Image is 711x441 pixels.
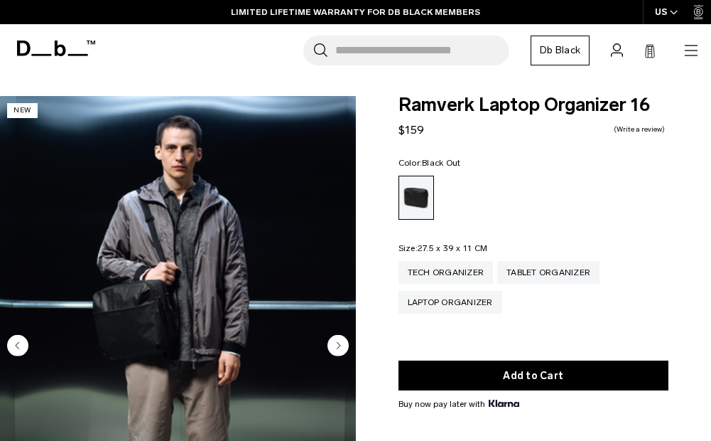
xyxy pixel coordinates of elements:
legend: Size: [398,244,488,253]
span: $159 [398,123,424,137]
a: Laptop Organizer [398,291,502,314]
a: Db Black [531,36,590,65]
span: Ramverk Laptop Organizer 16 [398,96,669,115]
legend: Color: [398,159,461,167]
button: Previous slide [7,335,28,359]
span: Black Out [422,158,460,168]
a: Write a review [614,126,665,133]
p: New [7,103,38,118]
span: 27.5 x 39 x 11 CM [418,243,487,253]
span: Buy now pay later with [398,398,519,410]
button: Next slide [327,335,349,359]
button: Add to Cart [398,361,669,390]
a: Tablet Organizer [497,261,599,284]
a: Tech Organizer [398,261,494,284]
a: Black Out [398,176,434,220]
a: LIMITED LIFETIME WARRANTY FOR DB BLACK MEMBERS [231,6,480,18]
img: {"height" => 20, "alt" => "Klarna"} [489,400,519,407]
